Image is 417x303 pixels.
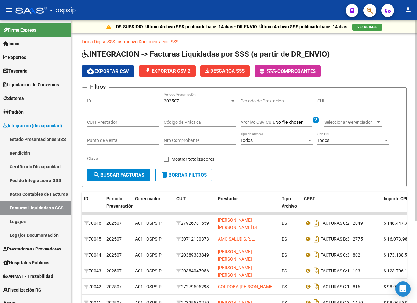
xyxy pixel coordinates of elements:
[320,236,347,242] span: FACTURAS B:
[3,26,36,33] span: Firma Express
[404,6,412,14] mat-icon: person
[176,251,213,259] div: 20389383849
[218,236,255,242] span: AMG SALUD S.R.L.
[312,250,320,260] i: Descargar documento
[255,65,321,77] button: -Comprobantes
[50,3,76,17] span: - ospsip
[304,266,378,276] div: 1 - 103
[384,284,407,289] span: $ 98.964,88
[320,252,347,257] span: FACTURAS C:
[116,39,178,44] a: Instructivo Documentación SSS
[205,68,245,74] span: Descarga SSS
[3,245,61,252] span: Prestadores / Proveedores
[87,82,109,91] h3: Filtros
[218,249,252,262] span: [PERSON_NAME] [PERSON_NAME]
[84,236,101,243] div: 70045
[106,284,122,289] span: 202507
[218,284,274,289] span: CORDOBA [PERSON_NAME]
[3,67,28,74] span: Tesorería
[82,50,330,59] span: INTEGRACION -> Facturas Liquidadas por SSS (a partir de DR_ENVIO)
[106,221,122,226] span: 202507
[174,192,215,220] datatable-header-cell: CUIT
[171,155,214,163] span: Mostrar totalizadores
[176,220,213,227] div: 27926781559
[3,40,19,47] span: Inicio
[200,65,250,77] button: Descarga SSS
[301,192,381,220] datatable-header-cell: CPBT
[312,266,320,276] i: Descargar documento
[384,268,410,273] span: $ 123.706,10
[304,196,315,201] span: CPBT
[320,221,347,226] span: FACTURAS C:
[84,267,101,275] div: 70043
[312,116,320,124] mat-icon: help
[395,281,411,297] div: Open Intercom Messenger
[324,120,376,125] span: Seleccionar Gerenciador
[3,286,41,293] span: Fiscalización RG
[104,192,133,220] datatable-header-cell: Período Presentación
[84,283,101,291] div: 70042
[282,221,287,226] span: DS
[275,120,312,125] input: Archivo CSV CUIL
[282,236,287,242] span: DS
[133,192,174,220] datatable-header-cell: Gerenciador
[84,251,101,259] div: 70044
[384,236,416,242] span: $ 16.073.987,70
[93,172,144,178] span: Buscar Facturas
[312,218,320,228] i: Descargar documento
[155,169,212,181] button: Borrar Filtros
[176,283,213,291] div: 27279505293
[3,109,24,116] span: Padrón
[135,284,162,289] span: A01 - OSPSIP
[106,268,122,273] span: 202507
[164,98,179,103] span: 202507
[279,192,301,220] datatable-header-cell: Tipo Archivo
[218,217,261,237] span: [PERSON_NAME] [PERSON_NAME] DEL [PERSON_NAME]
[215,192,279,220] datatable-header-cell: Prestador
[384,221,410,226] span: $ 148.447,32
[144,67,152,74] mat-icon: file_download
[304,218,378,228] div: 2 - 2049
[116,23,347,30] p: DS.SUBSIDIO: Último Archivo SSS publicado hace: 14 días - DR.ENVIO: Último Archivo SSS publicado ...
[84,220,101,227] div: 70046
[282,196,297,208] span: Tipo Archivo
[277,68,316,74] span: Comprobantes
[304,282,378,292] div: 1 - 816
[176,236,213,243] div: 30712130373
[200,65,250,77] app-download-masive: Descarga masiva de comprobantes (adjuntos)
[161,172,207,178] span: Borrar Filtros
[3,81,59,88] span: Liquidación de Convenios
[82,38,407,45] p: -
[82,65,134,77] button: Exportar CSV
[384,252,410,257] span: $ 173.188,54
[3,122,62,129] span: Integración (discapacidad)
[106,236,122,242] span: 202507
[3,54,26,61] span: Reportes
[282,268,287,273] span: DS
[320,284,347,289] span: FACTURAS C:
[176,267,213,275] div: 20384047956
[87,68,129,74] span: Exportar CSV
[218,265,252,278] span: [PERSON_NAME] [PERSON_NAME]
[352,24,382,31] button: VER DETALLE
[144,68,191,74] span: Exportar CSV 2
[317,138,329,143] span: Todos
[3,95,24,102] span: Sistema
[312,234,320,244] i: Descargar documento
[135,236,162,242] span: A01 - OSPSIP
[176,196,186,201] span: CUIT
[320,268,347,273] span: FACTURAS C:
[5,6,13,14] mat-icon: menu
[135,221,162,226] span: A01 - OSPSIP
[139,65,196,77] button: Exportar CSV 2
[84,196,88,201] span: ID
[93,171,100,179] mat-icon: search
[3,273,53,280] span: ANMAT - Trazabilidad
[304,234,378,244] div: 3 - 2775
[260,68,277,74] span: -
[357,25,377,29] span: VER DETALLE
[241,120,275,125] span: Archivo CSV CUIL
[82,192,104,220] datatable-header-cell: ID
[218,196,238,201] span: Prestador
[384,196,412,201] span: Importe CPBT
